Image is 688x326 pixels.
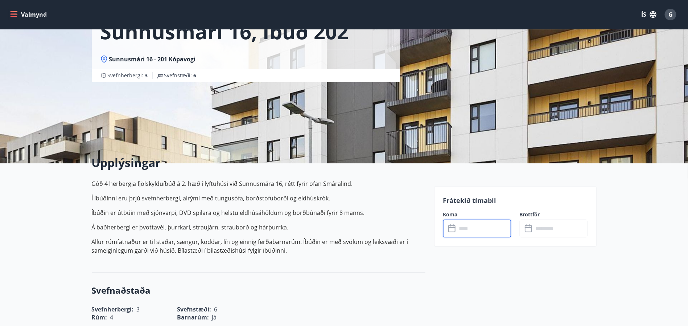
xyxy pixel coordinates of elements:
p: Í íbúðinni eru þrjú svefnherbergi, alrými með tungusófa, borðstofuborði og eldhúskrók. [92,194,425,203]
p: Á baðherbergi er þvottavél, þurrkari, straujárn, strauborð og hárþurrka. [92,223,425,232]
button: menu [9,8,50,21]
h3: Svefnaðstaða [92,284,425,297]
span: Sunnusmári 16 - 201 Kópavogi [109,55,196,63]
label: Koma [443,211,511,218]
button: G [662,6,679,23]
p: Allur rúmfatnaður er til staðar, sængur, koddar, lín og einnig ferðabarnarúm. Íbúðin er með svölu... [92,237,425,255]
span: Rúm : [92,313,107,321]
span: Svefnstæði : [164,72,197,79]
p: Góð 4 herbergja fjölskylduíbúð á 2. hæð í lyftuhúsi við Sunnusmára 16, rétt fyrir ofan Smáralind. [92,179,425,188]
span: G [668,11,673,19]
span: 3 [145,72,148,79]
span: Já [212,313,217,321]
span: Barnarúm : [177,313,209,321]
p: Íbúðin er útbúin með sjónvarpi, DVD spilara og helstu eldhúsáhöldum og borðbúnaði fyrir 8 manns. [92,208,425,217]
p: Frátekið tímabil [443,196,588,205]
h1: Sunnusmári 16, íbúð 202 [100,17,349,45]
h2: Upplýsingar [92,155,425,171]
span: 6 [194,72,197,79]
span: 4 [110,313,114,321]
button: ÍS [637,8,660,21]
span: Svefnherbergi : [108,72,148,79]
label: Brottför [520,211,588,218]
